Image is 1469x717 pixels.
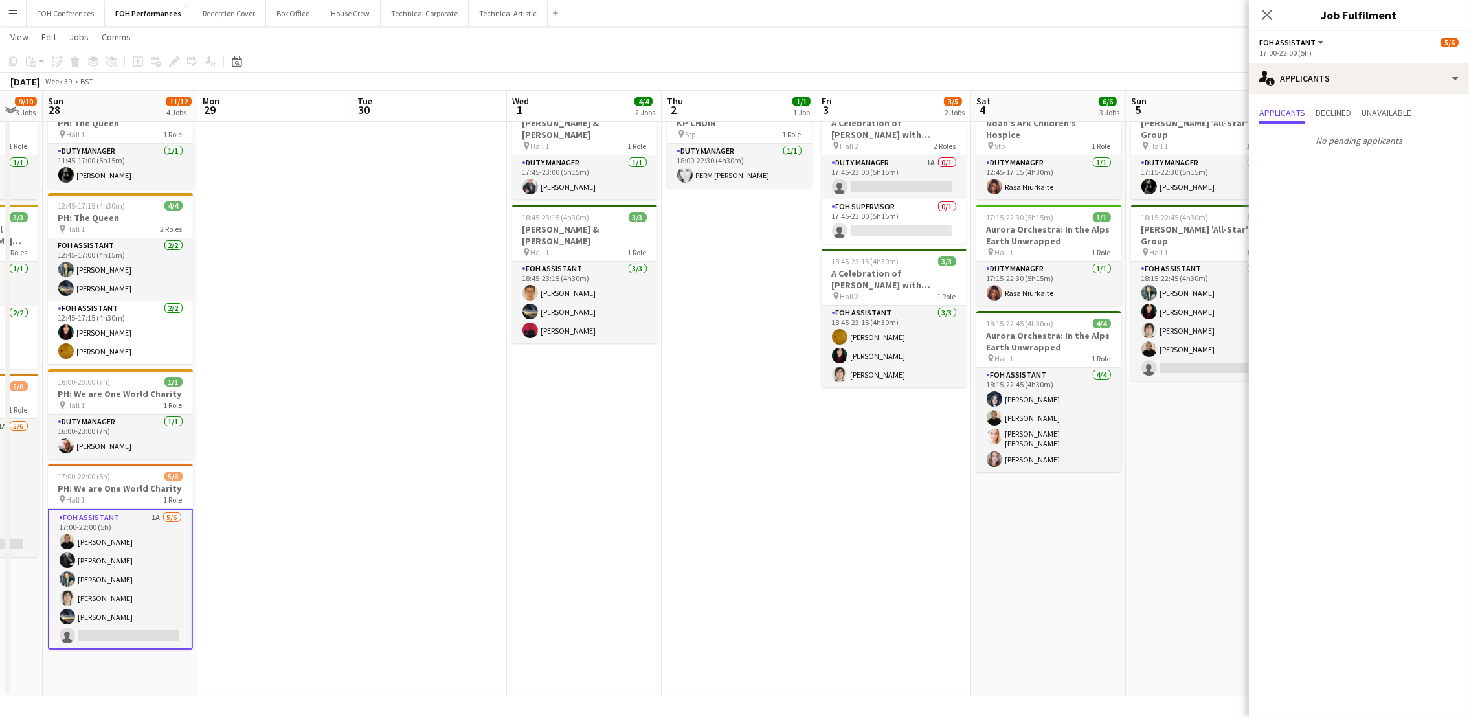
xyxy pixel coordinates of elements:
[628,247,647,257] span: 1 Role
[822,98,967,244] div: 17:45-23:00 (5h15m)0/2A Celebration of [PERSON_NAME] with [PERSON_NAME] and [PERSON_NAME] Hall 22...
[995,354,1014,363] span: Hall 1
[822,249,967,387] app-job-card: 18:45-23:15 (4h30m)3/3A Celebration of [PERSON_NAME] with [PERSON_NAME] and [PERSON_NAME] Hall 21...
[1129,102,1147,117] span: 5
[995,141,1005,151] span: Stp
[945,108,965,117] div: 2 Jobs
[357,95,372,107] span: Tue
[987,319,1054,328] span: 18:15-22:45 (4h30m)
[48,193,193,364] div: 12:45-17:15 (4h30m)4/4PH: The Queen Hall 12 RolesFOH Assistant2/212:45-17:00 (4h15m)[PERSON_NAME]...
[1093,212,1111,222] span: 1/1
[629,212,647,222] span: 3/3
[667,144,812,188] app-card-role: Duty Manager1/118:00-22:30 (4h30m)PERM [PERSON_NAME]
[43,76,75,86] span: Week 39
[822,306,967,387] app-card-role: FOH Assistant3/318:45-23:15 (4h30m)[PERSON_NAME][PERSON_NAME][PERSON_NAME]
[531,141,550,151] span: Hall 1
[48,238,193,301] app-card-role: FOH Assistant2/212:45-17:00 (4h15m)[PERSON_NAME][PERSON_NAME]
[512,205,657,343] app-job-card: 18:45-23:15 (4h30m)3/3[PERSON_NAME] & [PERSON_NAME] Hall 11 RoleFOH Assistant3/318:45-23:15 (4h30...
[840,291,859,301] span: Hall 2
[10,75,40,88] div: [DATE]
[667,98,812,188] app-job-card: 18:00-22:30 (4h30m)1/1KP CHOIR Stp1 RoleDuty Manager1/118:00-22:30 (4h30m)PERM [PERSON_NAME]
[1248,212,1266,222] span: 4/5
[1259,38,1316,47] span: FOH Assistant
[822,117,967,141] h3: A Celebration of [PERSON_NAME] with [PERSON_NAME] and [PERSON_NAME]
[161,224,183,234] span: 2 Roles
[48,144,193,188] app-card-role: Duty Manager1/111:45-17:00 (5h15m)[PERSON_NAME]
[9,141,28,151] span: 1 Role
[976,155,1121,199] app-card-role: Duty Manager1/112:45-17:15 (4h30m)Rasa Niurkaite
[58,201,126,211] span: 12:45-17:15 (4h30m)
[665,102,683,117] span: 2
[976,205,1121,306] app-job-card: 17:15-22:30 (5h15m)1/1Aurora Orchestra: In the Alps Earth Unwrapped Hall 11 RoleDuty Manager1/117...
[69,31,89,43] span: Jobs
[793,108,810,117] div: 1 Job
[48,98,193,188] app-job-card: 11:45-17:00 (5h15m)1/1PH: The Queen Hall 11 RoleDuty Manager1/111:45-17:00 (5h15m)[PERSON_NAME]
[1249,130,1469,152] p: No pending applicants
[1092,354,1111,363] span: 1 Role
[96,28,136,45] a: Comms
[48,212,193,223] h3: PH: The Queen
[164,495,183,505] span: 1 Role
[164,377,183,387] span: 1/1
[976,330,1121,353] h3: Aurora Orchestra: In the Alps Earth Unwrapped
[1131,262,1276,381] app-card-role: FOH Assistant4/518:15-22:45 (4h30m)[PERSON_NAME][PERSON_NAME][PERSON_NAME][PERSON_NAME]
[48,95,63,107] span: Sun
[634,97,653,106] span: 4/4
[512,262,657,343] app-card-role: FOH Assistant3/318:45-23:15 (4h30m)[PERSON_NAME][PERSON_NAME][PERSON_NAME]
[48,388,193,400] h3: PH: We are One World Charity
[512,223,657,247] h3: [PERSON_NAME] & [PERSON_NAME]
[164,472,183,481] span: 5/6
[67,130,85,139] span: Hall 1
[48,117,193,129] h3: PH: The Queen
[1441,38,1459,47] span: 5/6
[67,400,85,410] span: Hall 1
[667,95,683,107] span: Thu
[976,311,1121,472] app-job-card: 18:15-22:45 (4h30m)4/4Aurora Orchestra: In the Alps Earth Unwrapped Hall 11 RoleFOH Assistant4/41...
[80,76,93,86] div: BST
[635,108,655,117] div: 2 Jobs
[1150,247,1169,257] span: Hall 1
[686,130,696,139] span: Stp
[166,97,192,106] span: 11/12
[944,97,962,106] span: 3/5
[976,223,1121,247] h3: Aurora Orchestra: In the Alps Earth Unwrapped
[48,483,193,494] h3: PH: We are One World Charity
[10,381,28,391] span: 5/6
[667,117,812,129] h3: KP CHOIR
[512,95,529,107] span: Wed
[48,301,193,364] app-card-role: FOH Assistant2/212:45-17:15 (4h30m)[PERSON_NAME][PERSON_NAME]
[41,31,56,43] span: Edit
[381,1,469,26] button: Technical Corporate
[1092,141,1111,151] span: 1 Role
[822,267,967,291] h3: A Celebration of [PERSON_NAME] with [PERSON_NAME] and [PERSON_NAME]
[1316,108,1351,117] span: Declined
[1259,38,1326,47] button: FOH Assistant
[1249,63,1469,94] div: Applicants
[10,212,28,222] span: 3/3
[58,377,111,387] span: 16:00-23:00 (7h)
[938,256,956,266] span: 3/3
[976,98,1121,199] app-job-card: 12:45-17:15 (4h30m)1/1Noah's Ark Children's Hospice Stp1 RoleDuty Manager1/112:45-17:15 (4h30m)Ra...
[6,247,28,257] span: 2 Roles
[522,212,590,222] span: 18:45-23:15 (4h30m)
[58,472,111,481] span: 17:00-22:00 (5h)
[16,108,36,117] div: 3 Jobs
[976,262,1121,306] app-card-role: Duty Manager1/117:15-22:30 (5h15m)Rasa Niurkaite
[164,130,183,139] span: 1 Role
[1141,212,1209,222] span: 18:15-22:45 (4h30m)
[10,31,28,43] span: View
[1131,98,1276,199] app-job-card: 17:15-22:30 (5h15m)1/1[PERSON_NAME] 'All-Star' Group Hall 11 RoleDuty Manager1/117:15-22:30 (5h15...
[937,291,956,301] span: 1 Role
[822,155,967,199] app-card-role: Duty Manager1A0/117:45-23:00 (5h15m)
[192,1,266,26] button: Reception Cover
[976,95,991,107] span: Sat
[1131,223,1276,247] h3: [PERSON_NAME] 'All-Star' Group
[36,28,62,45] a: Edit
[320,1,381,26] button: House Crew
[203,95,219,107] span: Mon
